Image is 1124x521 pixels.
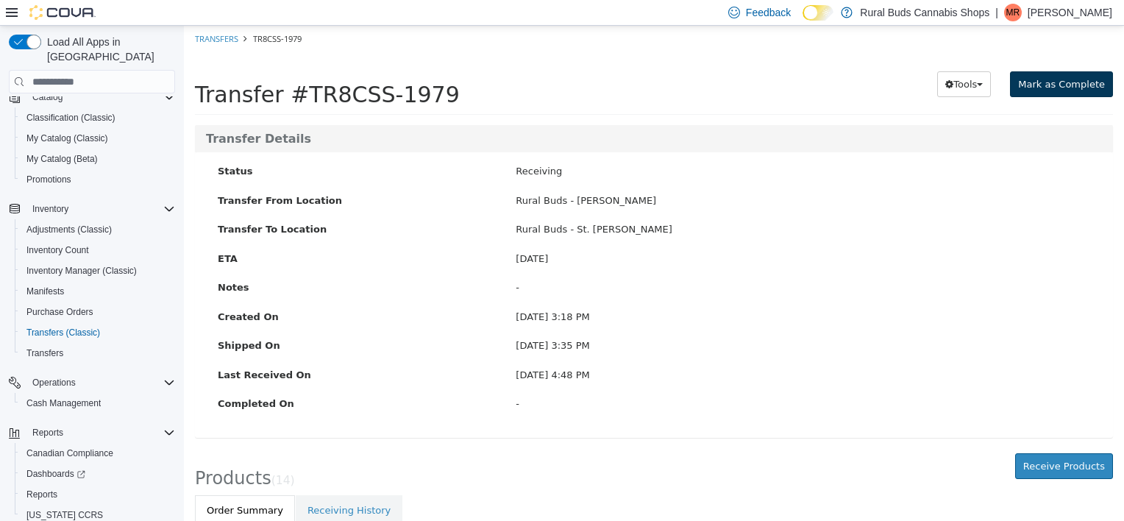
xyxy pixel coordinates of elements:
[21,171,77,188] a: Promotions
[26,265,137,277] span: Inventory Manager (Classic)
[26,374,175,391] span: Operations
[21,486,175,503] span: Reports
[753,46,807,72] button: Tools
[26,347,63,359] span: Transfers
[23,284,321,299] label: Created On
[15,443,181,464] button: Canadian Compliance
[26,306,93,318] span: Purchase Orders
[21,109,121,127] a: Classification (Classic)
[11,56,276,82] span: Transfer #TR8CSS-1979
[21,465,175,483] span: Dashboards
[834,53,921,64] span: Mark as Complete
[23,255,321,269] label: Notes
[15,107,181,128] button: Classification (Classic)
[23,196,321,211] label: Transfer To Location
[26,489,57,500] span: Reports
[21,283,175,300] span: Manifests
[321,255,917,269] div: -
[15,302,181,322] button: Purchase Orders
[826,46,929,72] button: Mark as Complete
[23,342,321,357] label: Last Received On
[21,171,175,188] span: Promotions
[15,149,181,169] button: My Catalog (Beta)
[26,424,175,442] span: Reports
[32,203,68,215] span: Inventory
[26,132,108,144] span: My Catalog (Classic)
[21,283,70,300] a: Manifests
[3,422,181,443] button: Reports
[26,200,74,218] button: Inventory
[26,200,175,218] span: Inventory
[32,427,63,439] span: Reports
[15,281,181,302] button: Manifests
[21,303,99,321] a: Purchase Orders
[11,469,111,500] a: Order Summary
[26,447,113,459] span: Canadian Compliance
[11,7,54,18] a: Transfers
[21,241,175,259] span: Inventory Count
[769,53,793,64] span: Tools
[746,5,791,20] span: Feedback
[23,226,321,241] label: ETA
[321,371,917,386] div: -
[21,444,175,462] span: Canadian Compliance
[23,371,321,386] label: Completed On
[21,324,175,341] span: Transfers (Classic)
[21,394,107,412] a: Cash Management
[15,322,181,343] button: Transfers (Classic)
[21,130,175,147] span: My Catalog (Classic)
[3,199,181,219] button: Inventory
[21,444,119,462] a: Canadian Compliance
[831,428,929,454] button: Receive Products
[21,221,118,238] a: Adjustments (Classic)
[21,221,175,238] span: Adjustments (Classic)
[29,5,96,20] img: Cova
[26,327,100,339] span: Transfers (Classic)
[26,88,175,106] span: Catalog
[26,153,98,165] span: My Catalog (Beta)
[26,286,64,297] span: Manifests
[11,442,88,463] span: Products
[321,196,917,211] div: Rural Buds - St. [PERSON_NAME]
[21,324,106,341] a: Transfers (Classic)
[21,109,175,127] span: Classification (Classic)
[321,168,917,182] div: Rural Buds - [PERSON_NAME]
[995,4,998,21] p: |
[1028,4,1112,21] p: [PERSON_NAME]
[26,88,68,106] button: Catalog
[21,130,114,147] a: My Catalog (Classic)
[15,484,181,505] button: Reports
[1004,4,1022,21] div: Mackenzie Remillard
[321,313,917,327] div: [DATE] 3:35 PM
[26,509,103,521] span: [US_STATE] CCRS
[21,150,104,168] a: My Catalog (Beta)
[92,448,107,461] span: 14
[15,240,181,260] button: Inventory Count
[321,342,917,357] div: [DATE] 4:48 PM
[26,174,71,185] span: Promotions
[41,35,175,64] span: Load All Apps in [GEOGRAPHIC_DATA]
[21,303,175,321] span: Purchase Orders
[3,87,181,107] button: Catalog
[15,219,181,240] button: Adjustments (Classic)
[26,374,82,391] button: Operations
[21,486,63,503] a: Reports
[23,138,321,153] label: Status
[26,397,101,409] span: Cash Management
[21,344,69,362] a: Transfers
[21,394,175,412] span: Cash Management
[321,138,917,153] div: Receiving
[15,343,181,364] button: Transfers
[803,5,833,21] input: Dark Mode
[26,424,69,442] button: Reports
[15,260,181,281] button: Inventory Manager (Classic)
[1006,4,1020,21] span: MR
[3,372,181,393] button: Operations
[860,4,989,21] p: Rural Buds Cannabis Shops
[321,226,917,241] div: [DATE]
[69,7,118,18] span: TR8CSS-1979
[15,393,181,414] button: Cash Management
[26,244,89,256] span: Inventory Count
[32,91,63,103] span: Catalog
